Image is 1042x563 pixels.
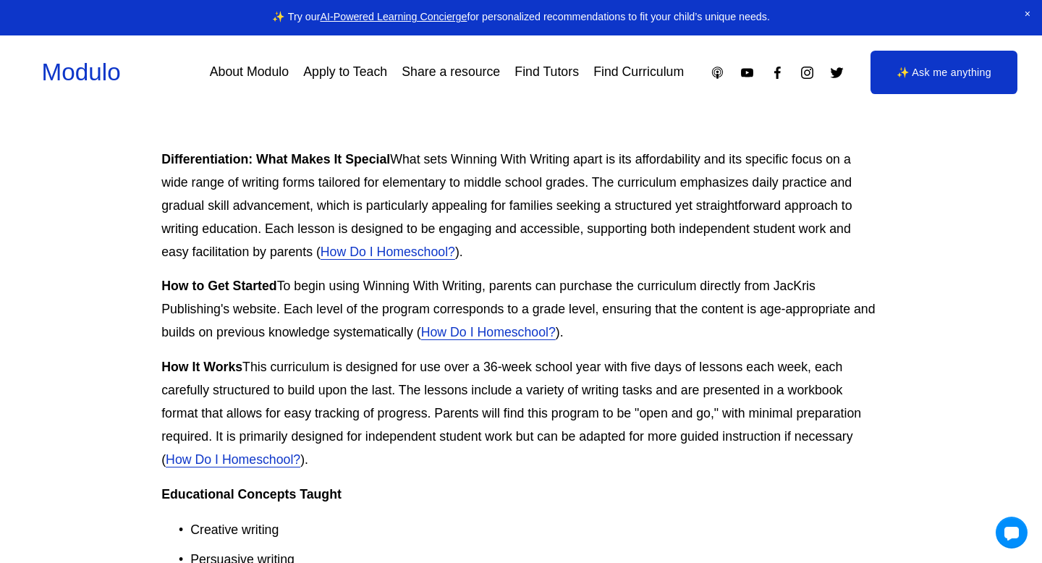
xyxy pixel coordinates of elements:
p: This curriculum is designed for use over a 36-week school year with five days of lessons each wee... [161,356,881,472]
a: How Do I Homeschool? [421,325,556,339]
a: Twitter [829,65,844,80]
strong: Educational Concepts Taught [161,487,342,501]
p: What sets Winning With Writing apart is its affordability and its specific focus on a wide range ... [161,148,881,264]
strong: How It Works [161,360,242,374]
strong: How to Get Started [161,279,276,293]
a: Apply to Teach [303,59,387,85]
strong: Differentiation: What Makes It Special [161,152,390,166]
p: To begin using Winning With Writing, parents can purchase the curriculum directly from JacKris Pu... [161,275,881,344]
p: Creative writing [190,519,881,542]
a: YouTube [740,65,755,80]
a: Apple Podcasts [710,65,725,80]
a: Instagram [800,65,815,80]
a: ✨ Ask me anything [871,51,1017,94]
a: AI-Powered Learning Concierge [320,11,467,22]
a: How Do I Homeschool? [321,245,455,259]
a: Modulo [42,59,121,85]
a: Find Tutors [514,59,579,85]
a: Share a resource [402,59,500,85]
a: Find Curriculum [593,59,684,85]
a: Facebook [770,65,785,80]
a: How Do I Homeschool? [166,452,300,467]
a: About Modulo [210,59,289,85]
